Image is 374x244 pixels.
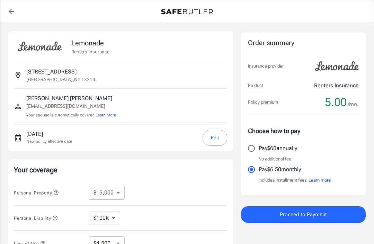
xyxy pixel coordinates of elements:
[26,138,72,145] p: New policy effective date
[71,48,109,55] p: Renters Insurance
[5,5,18,18] a: back to quotes
[26,68,77,76] p: [STREET_ADDRESS]
[248,63,284,70] p: Insurance provider
[14,190,59,195] span: Personal Property
[14,189,59,197] button: Personal Property
[309,177,331,184] button: Learn more
[14,134,22,142] svg: New policy start date
[96,112,116,118] button: Learn More
[14,165,227,175] p: Your coverage
[203,130,227,146] button: Edit
[14,37,66,56] img: Lemonade
[325,95,347,109] span: 5.00
[259,144,297,152] p: Pay $60 annually
[280,210,327,219] span: Proceed to Payment
[258,177,331,184] p: Includes installment fees.
[161,9,213,15] img: Back to quotes
[14,214,58,222] button: Personal Liability
[241,206,366,223] button: Proceed to Payment
[259,165,301,174] p: Pay $6.50 monthly
[314,81,359,90] p: Renters Insurance
[248,38,359,48] div: Order summary
[248,99,278,106] p: Policy premium
[26,76,95,83] p: [GEOGRAPHIC_DATA] , NY 13214
[14,102,22,111] svg: Insured person
[248,82,263,89] p: Product
[26,112,116,119] p: Your spouse is automatically covered.
[248,126,359,136] p: Choose how to pay
[14,71,22,79] svg: Insured address
[14,216,58,221] span: Personal Liability
[258,156,293,163] p: No additional fee.
[26,130,72,138] p: [DATE]
[26,94,116,103] p: [PERSON_NAME] [PERSON_NAME]
[26,103,116,110] p: [EMAIL_ADDRESS][DOMAIN_NAME]
[71,38,109,48] p: Lemonade
[348,99,359,109] span: /mo.
[311,56,363,76] img: Lemonade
